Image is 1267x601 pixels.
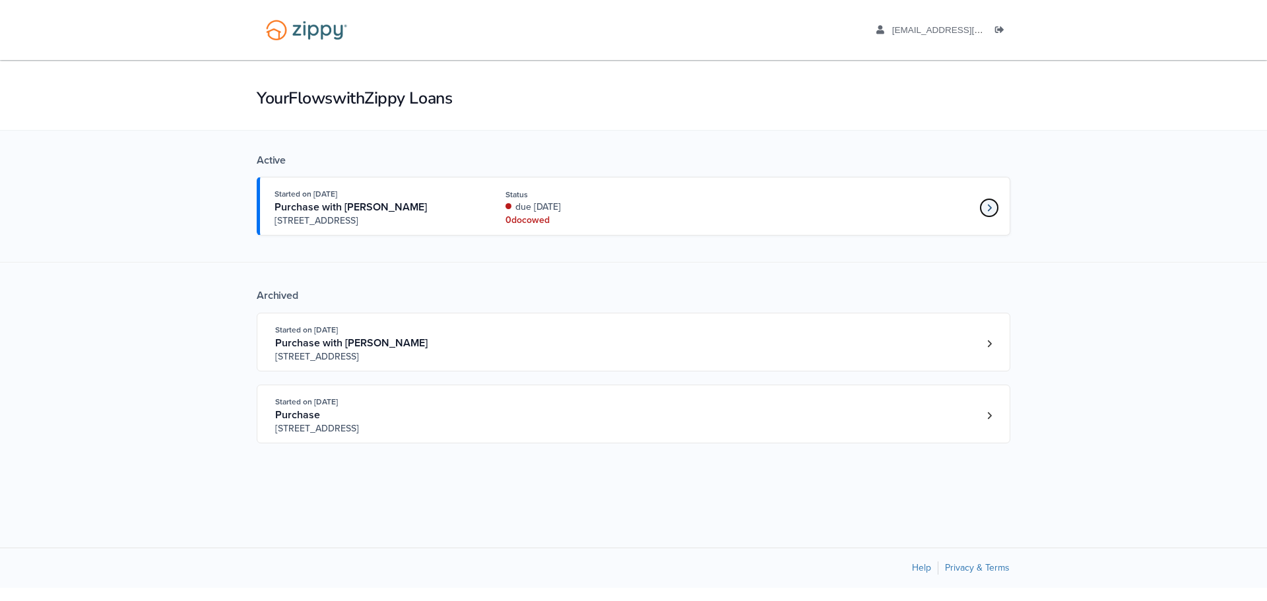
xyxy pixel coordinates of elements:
[275,325,338,334] span: Started on [DATE]
[912,562,931,573] a: Help
[275,336,428,350] span: Purchase with [PERSON_NAME]
[275,201,427,214] span: Purchase with [PERSON_NAME]
[876,25,1043,38] a: edit profile
[275,397,338,406] span: Started on [DATE]
[505,214,682,227] div: 0 doc owed
[892,25,1043,35] span: kalamazoothumper1@gmail.com
[257,313,1010,371] a: Open loan 4183644
[275,422,476,435] span: [STREET_ADDRESS]
[257,154,1010,167] div: Active
[275,189,337,199] span: Started on [DATE]
[995,25,1010,38] a: Log out
[275,350,476,364] span: [STREET_ADDRESS]
[257,87,1010,110] h1: Your Flows with Zippy Loans
[945,562,1010,573] a: Privacy & Terms
[979,198,999,218] a: Loan number 4190800
[257,289,1010,302] div: Archived
[979,334,999,354] a: Loan number 4183644
[257,13,356,47] img: Logo
[257,177,1010,236] a: Open loan 4190800
[275,214,476,228] span: [STREET_ADDRESS]
[275,408,320,422] span: Purchase
[979,406,999,426] a: Loan number 4162342
[505,189,682,201] div: Status
[257,385,1010,443] a: Open loan 4162342
[505,201,682,214] div: due [DATE]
